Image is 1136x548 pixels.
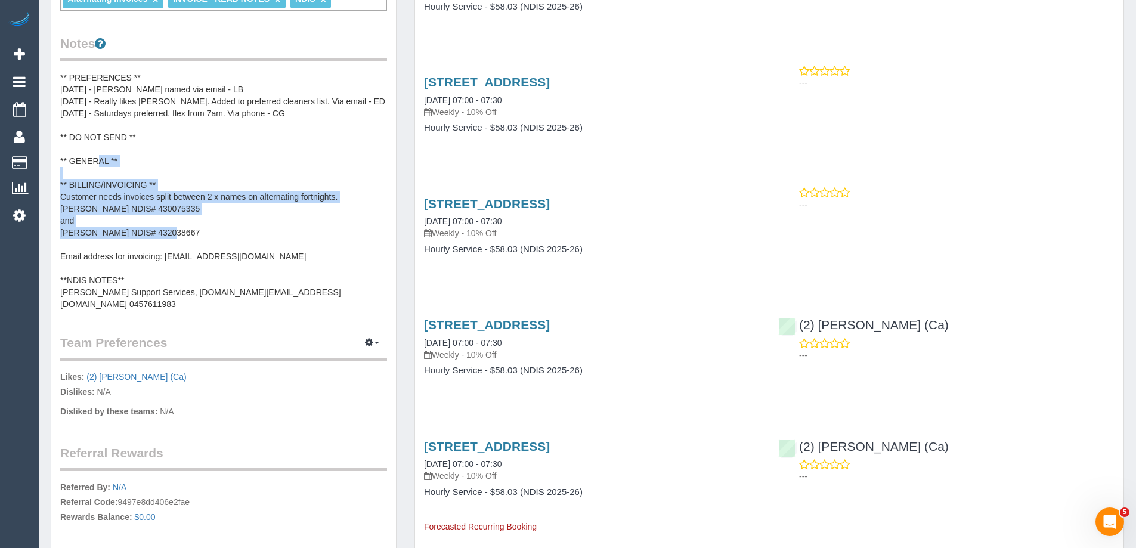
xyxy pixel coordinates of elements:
[424,197,550,210] a: [STREET_ADDRESS]
[424,75,550,89] a: [STREET_ADDRESS]
[1120,507,1129,517] span: 5
[778,439,949,453] a: (2) [PERSON_NAME] (Ca)
[60,481,110,493] label: Referred By:
[1095,507,1124,536] iframe: Intercom live chat
[424,522,537,531] span: Forecasted Recurring Booking
[135,512,156,522] a: $0.00
[424,349,760,361] p: Weekly - 10% Off
[60,496,117,508] label: Referral Code:
[799,199,1115,210] p: ---
[778,318,949,332] a: (2) [PERSON_NAME] (Ca)
[424,2,760,12] h4: Hourly Service - $58.03 (NDIS 2025-26)
[113,482,126,492] a: N/A
[60,444,387,471] legend: Referral Rewards
[86,372,186,382] a: (2) [PERSON_NAME] (Ca)
[60,511,132,523] label: Rewards Balance:
[424,366,760,376] h4: Hourly Service - $58.03 (NDIS 2025-26)
[97,387,110,397] span: N/A
[424,338,502,348] a: [DATE] 07:00 - 07:30
[799,77,1115,89] p: ---
[60,481,387,526] p: 9497e8dd406e2fae
[60,386,95,398] label: Dislikes:
[424,487,760,497] h4: Hourly Service - $58.03 (NDIS 2025-26)
[424,244,760,255] h4: Hourly Service - $58.03 (NDIS 2025-26)
[424,227,760,239] p: Weekly - 10% Off
[799,349,1115,361] p: ---
[424,106,760,118] p: Weekly - 10% Off
[424,470,760,482] p: Weekly - 10% Off
[60,371,84,383] label: Likes:
[60,72,387,310] pre: [PERSON_NAME] - 0434866807 ** ACCESS ** ** PREFERENCES ** [DATE] - [PERSON_NAME] named via email ...
[7,12,31,29] img: Automaid Logo
[424,439,550,453] a: [STREET_ADDRESS]
[424,95,502,105] a: [DATE] 07:00 - 07:30
[424,318,550,332] a: [STREET_ADDRESS]
[60,405,157,417] label: Disliked by these teams:
[799,470,1115,482] p: ---
[60,35,387,61] legend: Notes
[424,123,760,133] h4: Hourly Service - $58.03 (NDIS 2025-26)
[60,334,387,361] legend: Team Preferences
[160,407,174,416] span: N/A
[424,459,502,469] a: [DATE] 07:00 - 07:30
[424,216,502,226] a: [DATE] 07:00 - 07:30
